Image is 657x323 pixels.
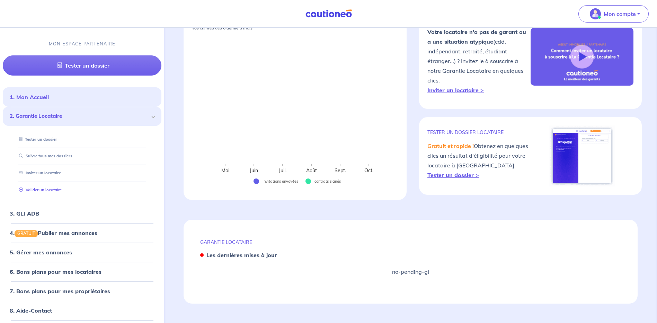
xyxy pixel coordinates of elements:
[16,137,57,142] a: Tester un dossier
[3,245,161,259] div: 5. Gérer mes annonces
[364,167,373,174] text: Oct.
[531,28,633,86] img: video-gli-new-none.jpg
[590,8,601,19] img: illu_account_valid_menu.svg
[427,141,530,180] p: Obtenez en quelques clics un résultat d'éligibilité pour votre locataire à [GEOGRAPHIC_DATA].
[3,207,161,220] div: 3. GLI ADB
[192,25,252,30] em: Vos chiffres des 6 derniers mois
[49,41,116,47] p: MON ESPACE PARTENAIRE
[10,229,97,236] a: 4.GRATUITPublier mes annonces
[249,167,258,174] text: Juin
[578,5,649,23] button: illu_account_valid_menu.svgMon compte
[303,9,355,18] img: Cautioneo
[3,226,161,240] div: 4.GRATUITPublier mes annonces
[10,268,101,275] a: 6. Bons plans pour mes locataires
[3,90,161,104] div: 1. Mon Accueil
[427,129,530,136] p: TESTER un dossier locataire
[206,252,277,259] strong: Les dernières mises à jour
[278,167,286,174] text: Juil.
[335,167,346,174] text: Sept.
[10,249,72,256] a: 5. Gérer mes annonces
[427,87,484,94] a: Inviter un locataire >
[10,210,39,217] a: 3. GLI ADB
[11,151,153,162] div: Suivre tous mes dossiers
[10,94,49,101] a: 1. Mon Accueil
[3,107,161,126] div: 2. Garantie Locataire
[221,167,229,174] text: Mai
[604,10,636,18] p: Mon compte
[427,27,530,95] p: (cdd, indépendant, retraité, étudiant étranger...) ? Invitez le à souscrire à notre Garantie Loca...
[200,239,621,245] p: GARANTIE LOCATAIRE
[392,268,429,276] p: no-pending-gl
[16,187,62,192] a: Valider un locataire
[10,288,110,295] a: 7. Bons plans pour mes propriétaires
[3,55,161,76] a: Tester un dossier
[549,125,615,186] img: simulateur.png
[427,142,474,149] em: Gratuit et rapide !
[11,167,153,179] div: Inviter un locataire
[427,28,526,45] strong: Votre locataire n'a pas de garant ou a une situation atypique
[16,154,72,159] a: Suivre tous mes dossiers
[3,265,161,279] div: 6. Bons plans pour mes locataires
[16,171,61,175] a: Inviter un locataire
[3,284,161,298] div: 7. Bons plans pour mes propriétaires
[3,304,161,317] div: 8. Aide-Contact
[11,134,153,145] div: Tester un dossier
[11,184,153,196] div: Valider un locataire
[10,112,149,120] span: 2. Garantie Locataire
[306,167,317,174] text: Août
[427,172,479,178] a: Tester un dossier >
[10,307,52,314] a: 8. Aide-Contact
